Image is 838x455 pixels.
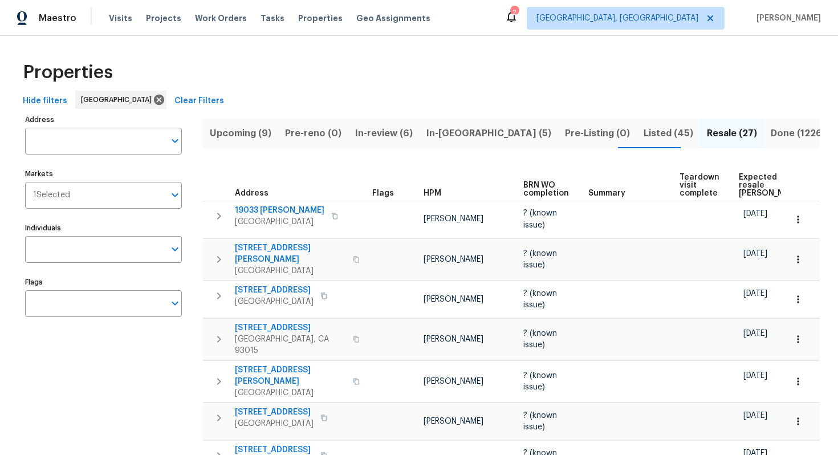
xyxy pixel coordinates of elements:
div: 2 [510,7,518,18]
span: [DATE] [743,290,767,298]
span: [PERSON_NAME] [424,417,483,425]
span: [DATE] [743,412,767,420]
span: [DATE] [743,250,767,258]
span: BRN WO completion [523,181,569,197]
div: [GEOGRAPHIC_DATA] [75,91,166,109]
label: Markets [25,170,182,177]
span: ? (known issue) [523,372,557,391]
span: Address [235,189,269,197]
span: Properties [298,13,343,24]
button: Open [167,295,183,311]
span: [PERSON_NAME] [752,13,821,24]
span: [GEOGRAPHIC_DATA], CA 93015 [235,334,346,356]
span: [DATE] [743,372,767,380]
span: Done (1226) [771,125,825,141]
button: Clear Filters [170,91,229,112]
span: 1 Selected [33,190,70,200]
span: Pre-Listing (0) [565,125,630,141]
span: [STREET_ADDRESS] [235,322,346,334]
span: [PERSON_NAME] [424,335,483,343]
span: [STREET_ADDRESS] [235,285,314,296]
span: [DATE] [743,330,767,338]
span: Maestro [39,13,76,24]
span: Geo Assignments [356,13,430,24]
span: [GEOGRAPHIC_DATA] [235,387,346,399]
span: Properties [23,67,113,78]
span: Upcoming (9) [210,125,271,141]
span: HPM [424,189,441,197]
span: Work Orders [195,13,247,24]
span: Projects [146,13,181,24]
span: ? (known issue) [523,412,557,431]
span: Tasks [261,14,284,22]
span: Clear Filters [174,94,224,108]
span: [PERSON_NAME] [424,377,483,385]
span: Hide filters [23,94,67,108]
button: Open [167,133,183,149]
span: [STREET_ADDRESS][PERSON_NAME] [235,242,346,265]
span: [STREET_ADDRESS] [235,407,314,418]
span: In-review (6) [355,125,413,141]
span: ? (known issue) [523,250,557,269]
button: Hide filters [18,91,72,112]
span: [GEOGRAPHIC_DATA] [235,296,314,307]
span: [PERSON_NAME] [424,215,483,223]
span: In-[GEOGRAPHIC_DATA] (5) [426,125,551,141]
span: [GEOGRAPHIC_DATA] [235,265,346,277]
span: ? (known issue) [523,209,557,229]
span: Summary [588,189,625,197]
span: [DATE] [743,210,767,218]
span: Teardown visit complete [680,173,719,197]
label: Flags [25,279,182,286]
span: [GEOGRAPHIC_DATA], [GEOGRAPHIC_DATA] [536,13,698,24]
span: Flags [372,189,394,197]
span: [GEOGRAPHIC_DATA] [235,418,314,429]
button: Open [167,187,183,203]
label: Individuals [25,225,182,231]
span: Visits [109,13,132,24]
label: Address [25,116,182,123]
span: 19033 [PERSON_NAME] [235,205,324,216]
span: [GEOGRAPHIC_DATA] [81,94,156,105]
span: Pre-reno (0) [285,125,341,141]
span: [STREET_ADDRESS][PERSON_NAME] [235,364,346,387]
span: ? (known issue) [523,330,557,349]
span: Listed (45) [644,125,693,141]
span: [PERSON_NAME] [424,295,483,303]
span: [GEOGRAPHIC_DATA] [235,216,324,227]
button: Open [167,241,183,257]
span: [PERSON_NAME] [424,255,483,263]
span: Resale (27) [707,125,757,141]
span: ? (known issue) [523,290,557,309]
span: Expected resale [PERSON_NAME] [739,173,803,197]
